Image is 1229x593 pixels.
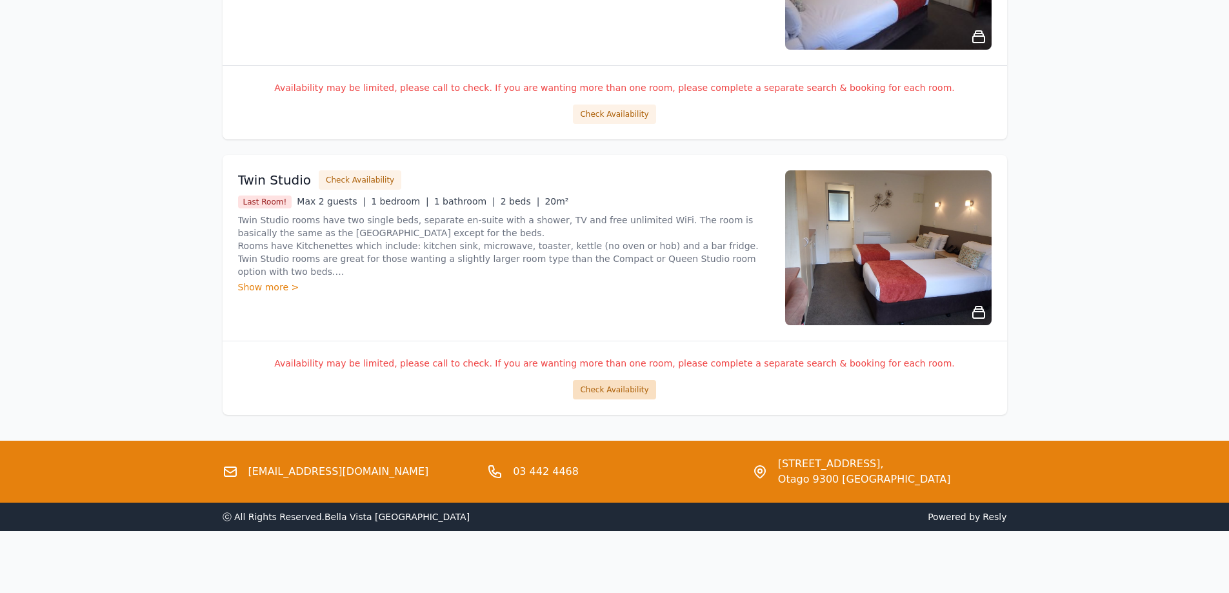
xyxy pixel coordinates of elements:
span: 2 beds | [501,196,540,206]
span: Otago 9300 [GEOGRAPHIC_DATA] [778,472,951,487]
h3: Twin Studio [238,171,312,189]
p: Availability may be limited, please call to check. If you are wanting more than one room, please ... [238,357,992,370]
span: Last Room! [238,196,292,208]
p: Twin Studio rooms have two single beds, separate en-suite with a shower, TV and free unlimited Wi... [238,214,770,278]
span: Powered by [620,510,1007,523]
button: Check Availability [573,105,655,124]
a: [EMAIL_ADDRESS][DOMAIN_NAME] [248,464,429,479]
span: Max 2 guests | [297,196,366,206]
span: 1 bedroom | [371,196,429,206]
button: Check Availability [319,170,401,190]
span: 20m² [545,196,568,206]
button: Check Availability [573,380,655,399]
a: 03 442 4468 [513,464,579,479]
p: Availability may be limited, please call to check. If you are wanting more than one room, please ... [238,81,992,94]
span: [STREET_ADDRESS], [778,456,951,472]
span: 1 bathroom | [434,196,495,206]
span: ⓒ All Rights Reserved. Bella Vista [GEOGRAPHIC_DATA] [223,512,470,522]
a: Resly [983,512,1006,522]
div: Show more > [238,281,770,294]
